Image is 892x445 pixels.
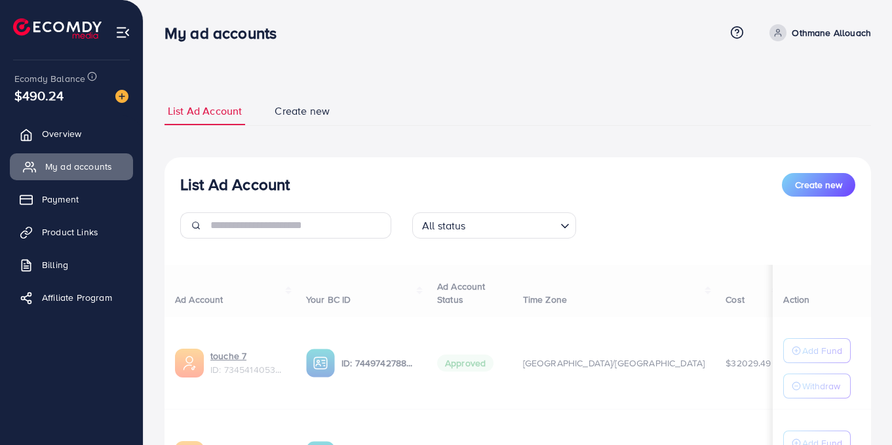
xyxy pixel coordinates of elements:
[792,25,871,41] p: Othmane Allouach
[10,186,133,212] a: Payment
[14,72,85,85] span: Ecomdy Balance
[470,214,555,235] input: Search for option
[42,258,68,271] span: Billing
[13,18,102,39] img: logo
[275,104,330,119] span: Create new
[165,24,287,43] h3: My ad accounts
[42,225,98,239] span: Product Links
[10,121,133,147] a: Overview
[42,127,81,140] span: Overview
[836,386,882,435] iframe: Chat
[168,104,242,119] span: List Ad Account
[10,153,133,180] a: My ad accounts
[42,193,79,206] span: Payment
[14,86,64,105] span: $490.24
[795,178,842,191] span: Create new
[42,291,112,304] span: Affiliate Program
[10,284,133,311] a: Affiliate Program
[115,90,128,103] img: image
[412,212,576,239] div: Search for option
[45,160,112,173] span: My ad accounts
[115,25,130,40] img: menu
[10,219,133,245] a: Product Links
[419,216,469,235] span: All status
[180,175,290,194] h3: List Ad Account
[10,252,133,278] a: Billing
[764,24,871,41] a: Othmane Allouach
[782,173,855,197] button: Create new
